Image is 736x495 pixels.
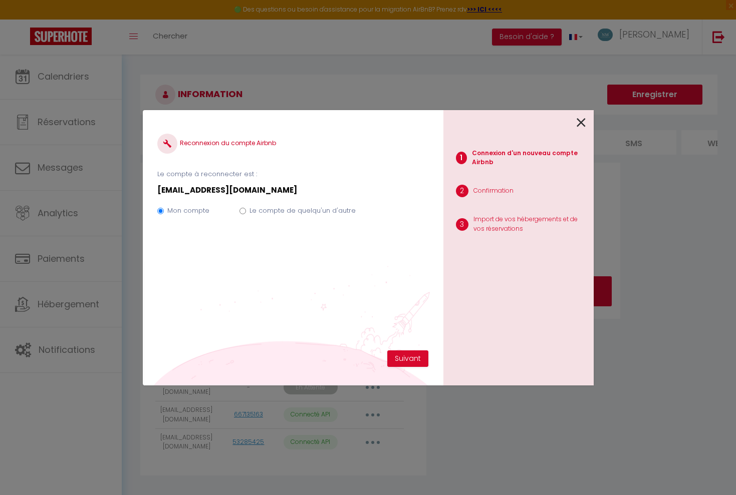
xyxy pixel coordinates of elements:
[167,206,209,216] label: Mon compte
[473,186,514,196] p: Confirmation
[157,184,428,196] p: [EMAIL_ADDRESS][DOMAIN_NAME]
[473,215,586,234] p: Import de vos hébergements et de vos réservations
[456,152,467,164] span: 1
[456,218,468,231] span: 3
[157,134,428,154] h4: Reconnexion du compte Airbnb
[157,169,428,179] p: Le compte à reconnecter est :
[472,149,586,168] p: Connexion d'un nouveau compte Airbnb
[250,206,356,216] label: Le compte de quelqu'un d'autre
[456,185,468,197] span: 2
[387,350,428,367] button: Suivant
